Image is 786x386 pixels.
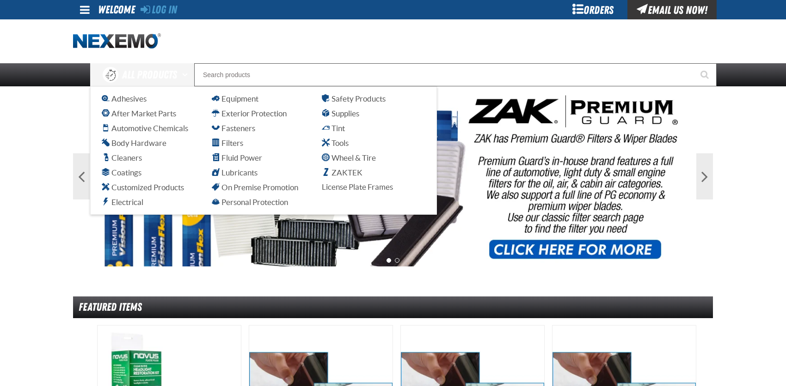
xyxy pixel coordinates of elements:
[102,198,143,206] span: Electrical
[322,139,349,147] span: Tools
[102,153,142,162] span: Cleaners
[212,139,243,147] span: Filters
[212,109,287,118] span: Exterior Protection
[322,153,376,162] span: Wheel & Tire
[212,198,288,206] span: Personal Protection
[141,3,177,16] a: Log In
[322,124,345,133] span: Tint
[102,124,188,133] span: Automotive Chemicals
[102,168,141,177] span: Coatings
[694,63,717,86] button: Start Searching
[102,139,166,147] span: Body Hardware
[122,66,177,83] span: All Products
[212,153,262,162] span: Fluid Power
[387,258,391,263] button: 1 of 2
[212,183,298,192] span: On Premise Promotion
[322,94,386,103] span: Safety Products
[73,33,161,49] img: Nexemo logo
[322,182,393,191] span: License Plate Frames
[73,153,90,199] button: Previous
[212,168,258,177] span: Lubricants
[212,124,255,133] span: Fasteners
[395,258,399,263] button: 2 of 2
[102,109,176,118] span: After Market Parts
[102,183,184,192] span: Customized Products
[322,168,362,177] span: ZAKTEK
[73,296,713,318] div: Featured Items
[322,109,359,118] span: Supplies
[696,153,713,199] button: Next
[212,94,258,103] span: Equipment
[179,63,194,86] button: Open All Products pages
[194,63,717,86] input: Search
[102,94,147,103] span: Adhesives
